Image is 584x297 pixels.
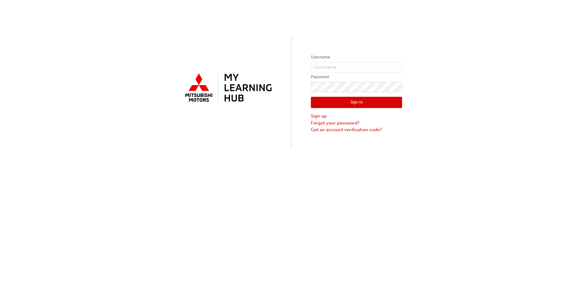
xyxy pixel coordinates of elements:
button: Sign In [311,97,402,108]
input: Username [311,62,402,72]
a: Forgot your password? [311,120,402,127]
label: Password [311,73,402,81]
label: Username [311,54,402,61]
a: Sign up [311,113,402,120]
a: Got an account verification code? [311,126,402,133]
img: mmal [182,71,273,106]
